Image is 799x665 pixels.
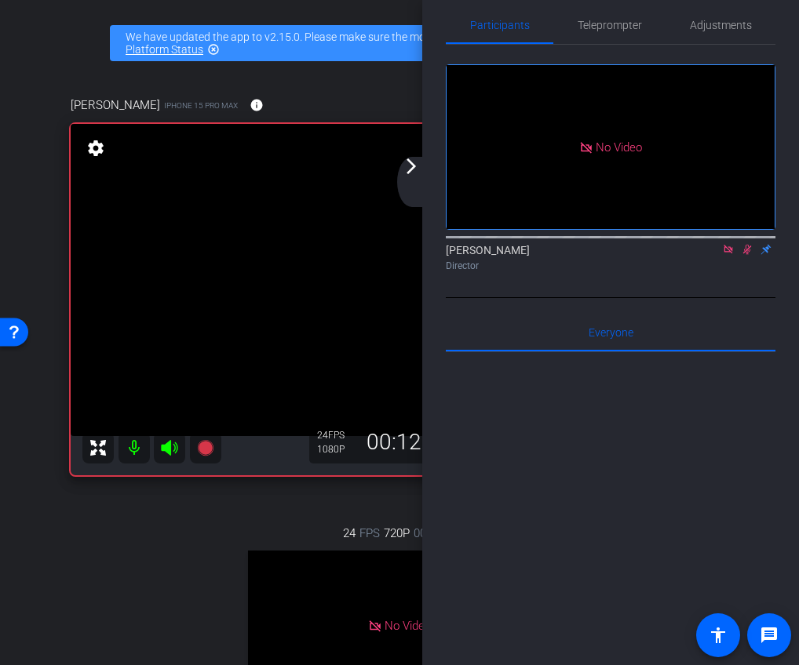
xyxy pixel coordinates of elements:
[328,430,345,441] span: FPS
[385,619,431,633] span: No Video
[359,525,380,542] span: FPS
[126,43,203,56] a: Platform Status
[250,98,264,112] mat-icon: info
[414,525,456,542] span: 00:00:00
[85,139,107,158] mat-icon: settings
[446,259,775,273] div: Director
[317,443,356,456] div: 1080P
[690,20,752,31] span: Adjustments
[317,429,356,442] div: 24
[596,140,642,154] span: No Video
[402,157,421,176] mat-icon: arrow_forward_ios
[356,429,462,456] div: 00:12:16
[343,525,356,542] span: 24
[110,25,689,61] div: We have updated the app to v2.15.0. Please make sure the mobile user has the newest version.
[589,327,633,338] span: Everyone
[164,100,238,111] span: iPhone 15 Pro Max
[578,20,642,31] span: Teleprompter
[446,242,775,273] div: [PERSON_NAME]
[207,43,220,56] mat-icon: highlight_off
[470,20,530,31] span: Participants
[760,626,779,645] mat-icon: message
[384,525,410,542] span: 720P
[71,96,160,114] span: [PERSON_NAME]
[709,626,728,645] mat-icon: accessibility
